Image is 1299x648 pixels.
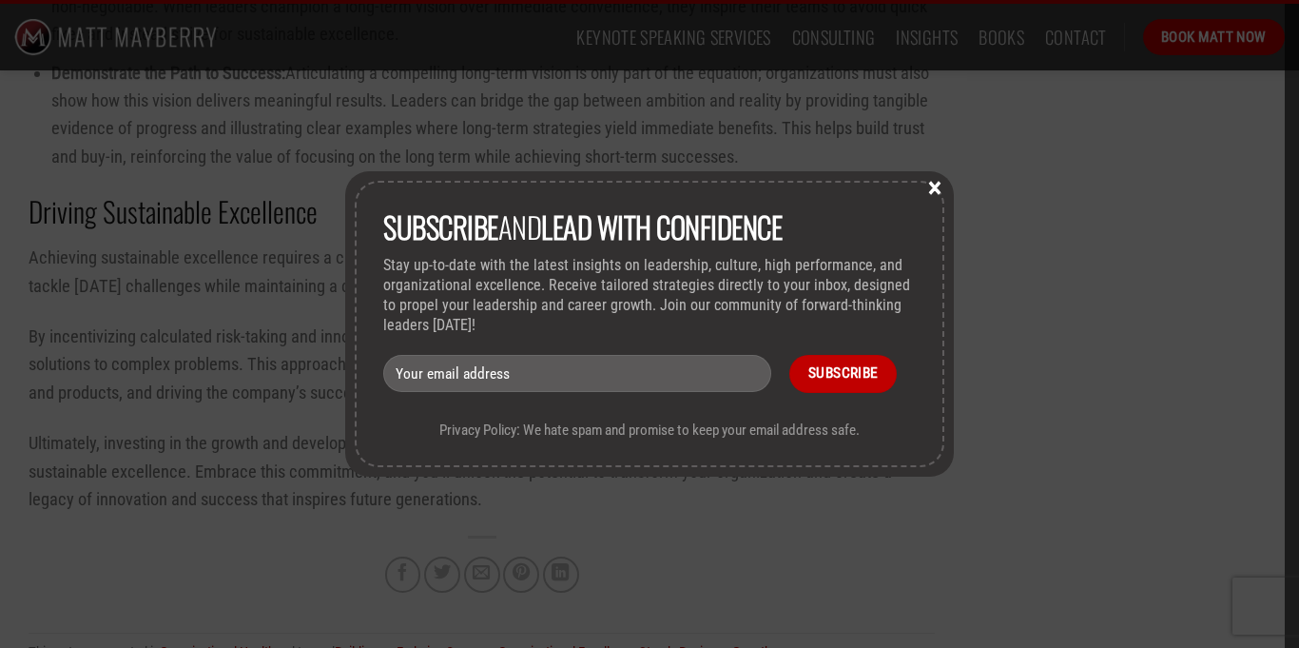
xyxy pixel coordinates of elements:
[383,205,498,248] strong: Subscribe
[383,422,916,439] p: Privacy Policy: We hate spam and promise to keep your email address safe.
[789,355,897,392] input: Subscribe
[921,178,949,195] button: Close
[383,205,782,248] span: and
[541,205,782,248] strong: lead with Confidence
[383,256,916,335] p: Stay up-to-date with the latest insights on leadership, culture, high performance, and organizati...
[383,355,771,392] input: Your email address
